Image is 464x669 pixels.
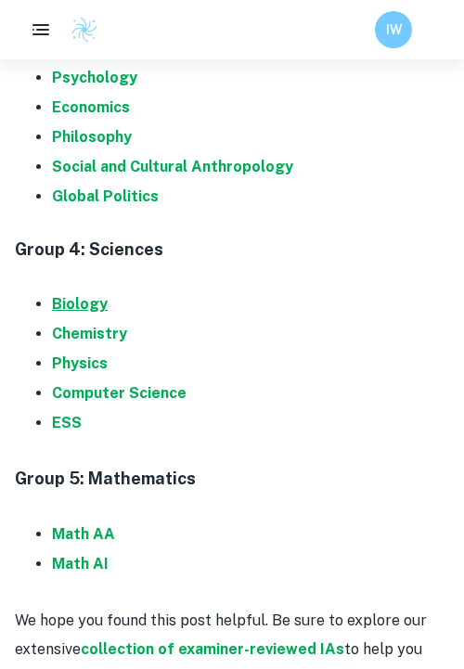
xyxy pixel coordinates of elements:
a: Philosophy [52,128,132,146]
a: Social and Cultural Anthropology [52,158,293,175]
a: Economics [52,98,130,116]
a: Physics [52,354,108,372]
a: Psychology [52,69,137,86]
button: IW [375,11,412,48]
img: Clastify logo [71,16,98,44]
a: Clastify logo [59,16,98,44]
a: Global Politics [52,187,159,205]
a: Computer Science [52,384,187,402]
a: Chemistry [52,325,127,342]
a: collection of examiner-reviewed IAs [81,640,344,658]
a: Math AA [52,525,115,543]
h6: IW [383,19,405,40]
a: Biology [52,295,108,313]
h4: Group 5: Mathematics [15,466,449,491]
h4: Group 4: Sciences [15,237,449,262]
a: Math AI [52,555,109,573]
a: ESS [52,414,82,431]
